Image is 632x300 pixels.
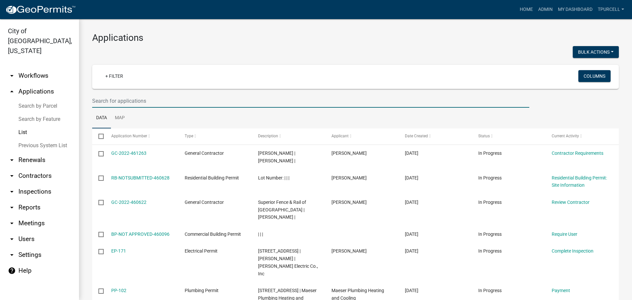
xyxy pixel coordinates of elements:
[478,200,502,205] span: In Progress
[552,134,579,138] span: Current Activity
[8,72,16,80] i: arrow_drop_down
[111,248,126,254] a: EP-171
[105,128,178,144] datatable-header-cell: Application Number
[111,200,146,205] a: GC-2022-460622
[258,134,278,138] span: Description
[8,235,16,243] i: arrow_drop_down
[405,248,418,254] span: 08/06/2025
[405,150,418,156] span: 08/08/2025
[552,200,590,205] a: Review Contractor
[472,128,545,144] datatable-header-cell: Status
[92,32,619,43] h3: Applications
[545,128,619,144] datatable-header-cell: Current Activity
[478,232,502,237] span: In Progress
[111,288,126,293] a: PP-102
[8,188,16,196] i: arrow_drop_down
[185,248,218,254] span: Electrical Permit
[399,128,472,144] datatable-header-cell: Date Created
[111,175,170,180] a: RB-NOTSUBMITTED-460628
[573,46,619,58] button: Bulk Actions
[478,248,502,254] span: In Progress
[185,175,239,180] span: Residential Building Permit
[111,108,129,129] a: Map
[8,204,16,211] i: arrow_drop_down
[555,3,595,16] a: My Dashboard
[552,248,593,254] a: Complete Inspection
[552,175,607,188] a: Residential Building Permit: Site Information
[331,134,349,138] span: Applicant
[405,232,418,237] span: 08/06/2025
[478,288,502,293] span: In Progress
[405,200,418,205] span: 08/07/2025
[185,200,224,205] span: General Contractor
[536,3,555,16] a: Admin
[478,150,502,156] span: In Progress
[8,172,16,180] i: arrow_drop_down
[111,232,170,237] a: BP-NOT APPROVED-460096
[258,232,263,237] span: | | |
[185,150,224,156] span: General Contractor
[185,288,219,293] span: Plumbing Permit
[478,175,502,180] span: In Progress
[325,128,399,144] datatable-header-cell: Applicant
[185,232,241,237] span: Commercial Building Permit
[111,134,147,138] span: Application Number
[552,150,603,156] a: Contractor Requirements
[331,175,367,180] span: David Lavigne
[178,128,251,144] datatable-header-cell: Type
[252,128,325,144] datatable-header-cell: Description
[8,156,16,164] i: arrow_drop_down
[92,108,111,129] a: Data
[552,288,570,293] a: Payment
[92,128,105,144] datatable-header-cell: Select
[111,150,146,156] a: GC-2022-461263
[8,219,16,227] i: arrow_drop_down
[100,70,128,82] a: + Filter
[8,88,16,95] i: arrow_drop_up
[8,251,16,259] i: arrow_drop_down
[8,267,16,275] i: help
[552,232,577,237] a: Require User
[595,3,627,16] a: Tpurcell
[331,150,367,156] span: Amber Bond
[331,200,367,205] span: David Lavigne
[405,175,418,180] span: 08/07/2025
[185,134,193,138] span: Type
[258,150,295,163] span: Amber Bond | Amber Bond |
[405,288,418,293] span: 08/05/2025
[478,134,490,138] span: Status
[578,70,611,82] button: Columns
[331,248,367,254] span: Susan Howell
[92,94,529,108] input: Search for applications
[258,175,289,180] span: Lot Number: | | |
[258,248,318,276] span: 8334 LOCUST DRIVE | Susan Howell | Morris Electric Co., Inc
[258,200,306,220] span: Superior Fence & Rail of Greater Louisville | David Lavigne |
[405,134,428,138] span: Date Created
[517,3,536,16] a: Home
